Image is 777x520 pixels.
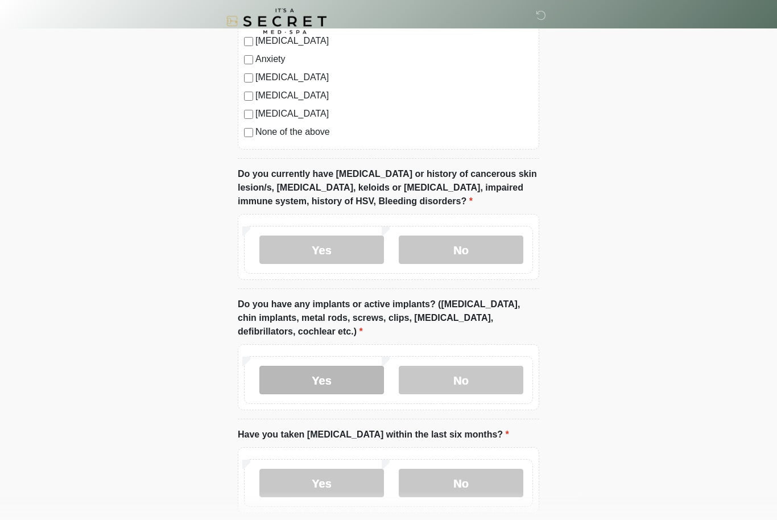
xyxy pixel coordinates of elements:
label: Have you taken [MEDICAL_DATA] within the last six months? [238,428,509,442]
label: [MEDICAL_DATA] [255,108,533,121]
input: [MEDICAL_DATA] [244,74,253,83]
label: No [399,366,523,395]
label: [MEDICAL_DATA] [255,89,533,103]
label: None of the above [255,126,533,139]
label: Anxiety [255,53,533,67]
label: Yes [259,366,384,395]
label: Yes [259,236,384,265]
input: [MEDICAL_DATA] [244,92,253,101]
input: None of the above [244,129,253,138]
label: Do you currently have [MEDICAL_DATA] or history of cancerous skin lesion/s, [MEDICAL_DATA], keloi... [238,168,539,209]
label: Yes [259,469,384,498]
label: No [399,236,523,265]
label: [MEDICAL_DATA] [255,71,533,85]
label: Do you have any implants or active implants? ([MEDICAL_DATA], chin implants, metal rods, screws, ... [238,298,539,339]
input: [MEDICAL_DATA] [244,110,253,119]
input: Anxiety [244,56,253,65]
label: No [399,469,523,498]
img: It's A Secret Med Spa Logo [226,9,326,34]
